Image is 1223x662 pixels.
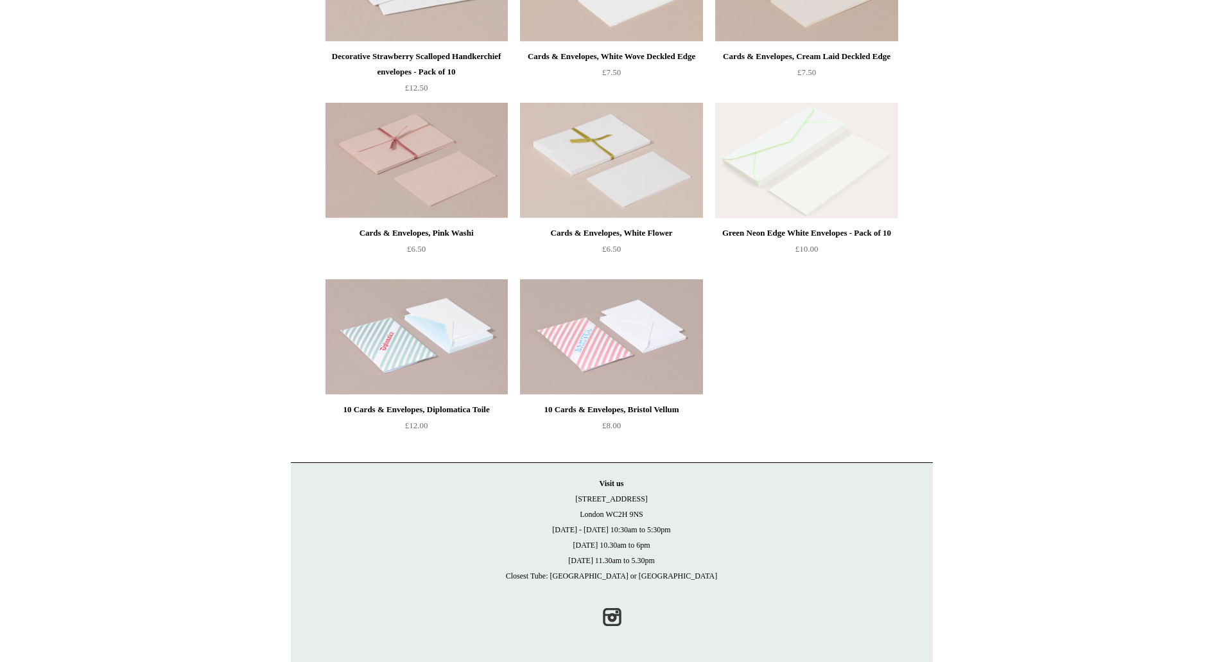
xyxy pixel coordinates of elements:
a: 10 Cards & Envelopes, Diplomatica Toile 10 Cards & Envelopes, Diplomatica Toile [325,279,508,395]
div: Cards & Envelopes, White Wove Deckled Edge [523,49,699,64]
span: £10.00 [795,244,819,254]
span: £6.50 [407,244,426,254]
a: Cards & Envelopes, White Flower Cards & Envelopes, White Flower [520,103,702,218]
a: Cards & Envelopes, White Wove Deckled Edge £7.50 [520,49,702,101]
img: 10 Cards & Envelopes, Diplomatica Toile [325,279,508,395]
div: Cards & Envelopes, Pink Washi [329,225,505,241]
a: Cards & Envelopes, Pink Washi £6.50 [325,225,508,278]
span: £12.00 [405,421,428,430]
p: [STREET_ADDRESS] London WC2H 9NS [DATE] - [DATE] 10:30am to 5:30pm [DATE] 10.30am to 6pm [DATE] 1... [304,476,920,584]
span: £7.50 [602,67,621,77]
div: Decorative Strawberry Scalloped Handkerchief envelopes - Pack of 10 [329,49,505,80]
a: Cards & Envelopes, Pink Washi Cards & Envelopes, Pink Washi [325,103,508,218]
span: £6.50 [602,244,621,254]
div: Cards & Envelopes, Cream Laid Deckled Edge [718,49,894,64]
div: Cards & Envelopes, White Flower [523,225,699,241]
a: Cards & Envelopes, White Flower £6.50 [520,225,702,278]
a: Green Neon Edge White Envelopes - Pack of 10 £10.00 [715,225,898,278]
a: Cards & Envelopes, Cream Laid Deckled Edge £7.50 [715,49,898,101]
a: 10 Cards & Envelopes, Bristol Vellum £8.00 [520,402,702,455]
a: Decorative Strawberry Scalloped Handkerchief envelopes - Pack of 10 £12.50 [325,49,508,101]
img: Cards & Envelopes, Pink Washi [325,103,508,218]
strong: Visit us [600,479,624,488]
span: £8.00 [602,421,621,430]
span: £12.50 [405,83,428,92]
div: 10 Cards & Envelopes, Bristol Vellum [523,402,699,417]
span: £7.50 [797,67,816,77]
a: 10 Cards & Envelopes, Bristol Vellum 10 Cards & Envelopes, Bristol Vellum [520,279,702,395]
img: Green Neon Edge White Envelopes - Pack of 10 [715,103,898,218]
img: 10 Cards & Envelopes, Bristol Vellum [520,279,702,395]
a: Instagram [598,603,626,631]
div: 10 Cards & Envelopes, Diplomatica Toile [329,402,505,417]
div: Green Neon Edge White Envelopes - Pack of 10 [718,225,894,241]
img: Cards & Envelopes, White Flower [520,103,702,218]
a: Green Neon Edge White Envelopes - Pack of 10 Green Neon Edge White Envelopes - Pack of 10 [715,103,898,218]
a: 10 Cards & Envelopes, Diplomatica Toile £12.00 [325,402,508,455]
